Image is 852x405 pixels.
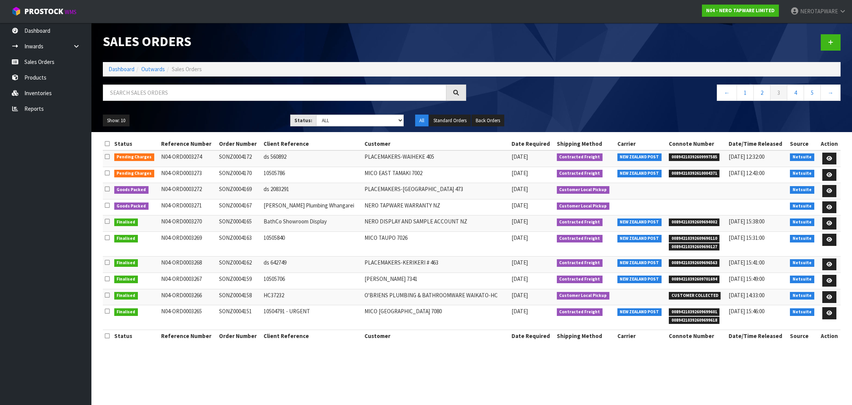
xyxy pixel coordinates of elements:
span: Contracted Freight [557,308,603,316]
span: NEW ZEALAND POST [617,276,662,283]
td: N04-ORD0003270 [159,215,217,232]
strong: Status: [294,117,312,124]
span: Finalised [114,276,138,283]
th: Client Reference [262,330,363,342]
span: [DATE] [512,308,528,315]
span: Pending Charges [114,170,155,177]
a: 4 [787,85,804,101]
span: Netsuite [790,170,814,177]
span: ProStock [24,6,63,16]
a: 3 [770,85,787,101]
td: [PERSON_NAME] Plumbing Whangarei [262,199,363,215]
span: Contracted Freight [557,218,603,226]
span: Customer Local Pickup [557,292,610,300]
span: 00894210392609699618 [669,317,720,324]
th: Reference Number [159,330,217,342]
td: SONZ0004167 [217,199,262,215]
span: Netsuite [790,218,814,226]
td: PLACEMAKERS-KERIKERI # 463 [363,256,509,273]
td: PLACEMAKERS-WAIHEKE 405 [363,150,509,167]
span: [DATE] 15:38:00 [729,218,764,225]
a: 1 [737,85,754,101]
span: Netsuite [790,259,814,267]
td: HC37232 [262,289,363,305]
td: SONZ0004163 [217,232,262,256]
th: Date/Time Released [727,138,788,150]
td: N04-ORD0003267 [159,273,217,289]
span: [DATE] 15:46:00 [729,308,764,315]
span: NEW ZEALAND POST [617,259,662,267]
span: Goods Packed [114,186,149,194]
th: Action [818,330,841,342]
td: N04-ORD0003265 [159,305,217,330]
span: [DATE] [512,185,528,193]
td: N04-ORD0003266 [159,289,217,305]
span: Contracted Freight [557,235,603,242]
span: Contracted Freight [557,259,603,267]
span: [DATE] 15:41:00 [729,259,764,266]
span: Contracted Freight [557,170,603,177]
span: Netsuite [790,235,814,242]
td: NERO TAPWARE WARRANTY NZ [363,199,509,215]
th: Source [788,138,818,150]
td: SONZ0004172 [217,150,262,167]
th: Connote Number [667,138,727,150]
span: NEW ZEALAND POST [617,218,662,226]
span: 00894210392609696563 [669,259,720,267]
a: ← [717,85,737,101]
span: 00894210392609690127 [669,243,720,251]
span: Contracted Freight [557,153,603,161]
th: Shipping Method [555,138,615,150]
td: NERO DISPLAY AND SAMPLE ACCOUNT NZ [363,215,509,232]
td: SONZ0004169 [217,183,262,199]
span: Finalised [114,218,138,226]
span: 00894210392610004371 [669,170,720,177]
td: SONZ0004170 [217,167,262,183]
button: Standard Orders [429,115,471,127]
span: Finalised [114,308,138,316]
a: Dashboard [109,65,134,73]
td: MICO [GEOGRAPHIC_DATA] 7080 [363,305,509,330]
span: CUSTOMER COLLECTED [669,292,721,300]
td: N04-ORD0003271 [159,199,217,215]
input: Search sales orders [103,85,446,101]
span: 00894210392609997585 [669,153,720,161]
span: 00894210392609690110 [669,235,720,242]
td: N04-ORD0003274 [159,150,217,167]
th: Order Number [217,138,262,150]
th: Status [112,330,160,342]
span: [DATE] [512,292,528,299]
td: SONZ0004165 [217,215,262,232]
th: Date/Time Released [727,330,788,342]
th: Source [788,330,818,342]
td: 10505706 [262,273,363,289]
span: 00894210392609694002 [669,218,720,226]
span: 00894210392609701694 [669,276,720,283]
td: N04-ORD0003273 [159,167,217,183]
th: Shipping Method [555,330,615,342]
td: N04-ORD0003268 [159,256,217,273]
span: [DATE] [512,234,528,241]
td: 10505786 [262,167,363,183]
a: Outwards [141,65,165,73]
span: Finalised [114,259,138,267]
span: Netsuite [790,202,814,210]
span: [DATE] 12:43:00 [729,169,764,177]
span: NEW ZEALAND POST [617,153,662,161]
span: [DATE] [512,259,528,266]
button: Back Orders [472,115,504,127]
strong: N04 - NERO TAPWARE LIMITED [706,7,775,14]
td: ds 642749 [262,256,363,273]
span: Netsuite [790,276,814,283]
th: Date Required [510,138,555,150]
td: O'BRIENS PLUMBING & BATHROOMWARE WAIKATO-HC [363,289,509,305]
span: Netsuite [790,308,814,316]
td: MICO EAST TAMAKI 7002 [363,167,509,183]
span: Netsuite [790,186,814,194]
button: All [415,115,428,127]
th: Customer [363,138,509,150]
td: SONZ0004162 [217,256,262,273]
span: NEW ZEALAND POST [617,170,662,177]
span: Netsuite [790,153,814,161]
a: → [820,85,841,101]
